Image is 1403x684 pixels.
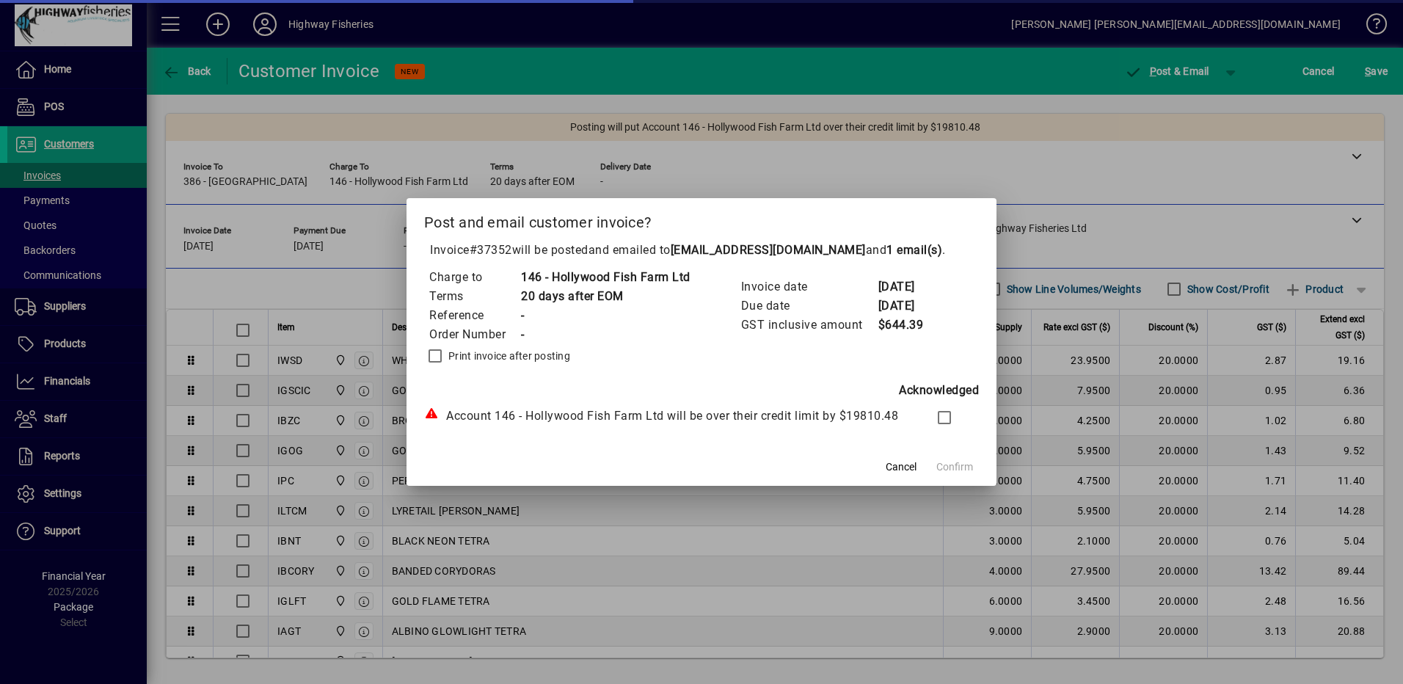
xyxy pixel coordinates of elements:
b: [EMAIL_ADDRESS][DOMAIN_NAME] [671,243,866,257]
td: - [520,306,690,325]
td: [DATE] [878,296,936,316]
td: 146 - Hollywood Fish Farm Ltd [520,268,690,287]
span: and [866,243,943,257]
b: 1 email(s) [886,243,942,257]
button: Cancel [878,454,925,480]
td: $644.39 [878,316,936,335]
span: #37352 [470,243,512,257]
td: Reference [429,306,520,325]
span: Cancel [886,459,916,475]
p: Invoice will be posted . [424,241,979,259]
td: GST inclusive amount [740,316,878,335]
td: [DATE] [878,277,936,296]
td: - [520,325,690,344]
div: Acknowledged [424,382,979,399]
td: 20 days after EOM [520,287,690,306]
td: Terms [429,287,520,306]
td: Charge to [429,268,520,287]
label: Print invoice after posting [445,349,570,363]
td: Invoice date [740,277,878,296]
h2: Post and email customer invoice? [407,198,996,241]
td: Order Number [429,325,520,344]
div: Account 146 - Hollywood Fish Farm Ltd will be over their credit limit by $19810.48 [424,407,908,425]
td: Due date [740,296,878,316]
span: and emailed to [588,243,943,257]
